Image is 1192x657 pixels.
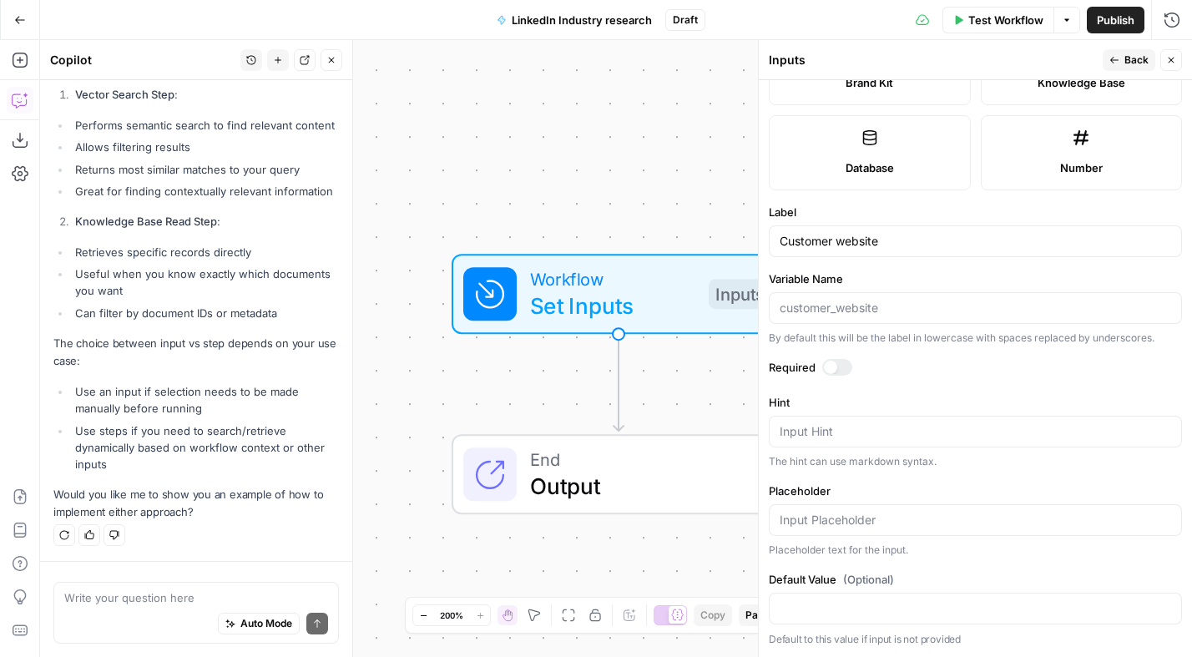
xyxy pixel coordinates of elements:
[780,233,1171,250] input: Input Label
[71,86,339,103] li: :
[780,300,1171,316] input: customer_website
[769,454,1182,469] div: The hint can use markdown syntax.
[709,279,770,309] div: Inputs
[614,334,624,431] g: Edge from start to end
[769,52,1098,68] div: Inputs
[360,434,877,514] div: EndOutput
[673,13,698,28] span: Draft
[942,7,1053,33] button: Test Workflow
[53,486,339,521] p: Would you like me to show you an example of how to implement either approach?
[50,52,235,68] div: Copilot
[1060,159,1103,176] span: Number
[75,88,174,101] strong: Vector Search Step
[53,335,339,370] p: The choice between input vs step depends on your use case:
[1038,74,1125,91] span: Knowledge Base
[1124,53,1149,68] span: Back
[846,159,894,176] span: Database
[530,446,757,473] span: End
[71,139,339,155] li: Allows filtering results
[769,483,1182,499] label: Placeholder
[769,331,1182,346] div: By default this will be the label in lowercase with spaces replaced by underscores.
[487,7,662,33] button: LinkedIn Industry research
[75,215,217,228] strong: Knowledge Base Read Step
[530,469,757,503] span: Output
[71,244,339,260] li: Retrieves specific records directly
[240,616,292,631] span: Auto Mode
[968,12,1043,28] span: Test Workflow
[780,512,1171,528] input: Input Placeholder
[1087,7,1144,33] button: Publish
[1103,49,1155,71] button: Back
[218,613,300,634] button: Auto Mode
[71,383,339,417] li: Use an input if selection needs to be made manually before running
[769,394,1182,411] label: Hint
[71,117,339,134] li: Performs semantic search to find relevant content
[1097,12,1134,28] span: Publish
[745,608,773,623] span: Paste
[71,213,339,230] li: :
[769,631,1182,648] p: Default to this value if input is not provided
[440,609,463,622] span: 200%
[71,161,339,178] li: Returns most similar matches to your query
[700,608,725,623] span: Copy
[694,604,732,626] button: Copy
[71,183,339,200] li: Great for finding contextually relevant information
[843,571,894,588] span: (Optional)
[360,254,877,334] div: WorkflowSet InputsInputs
[769,204,1182,220] label: Label
[71,422,339,473] li: Use steps if you need to search/retrieve dynamically based on workflow context or other inputs
[530,289,695,322] span: Set Inputs
[769,571,1182,588] label: Default Value
[846,74,893,91] span: Brand Kit
[530,265,695,292] span: Workflow
[71,265,339,299] li: Useful when you know exactly which documents you want
[739,604,780,626] button: Paste
[71,305,339,321] li: Can filter by document IDs or metadata
[512,12,652,28] span: LinkedIn Industry research
[769,270,1182,287] label: Variable Name
[769,359,1182,376] label: Required
[769,543,1182,558] div: Placeholder text for the input.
